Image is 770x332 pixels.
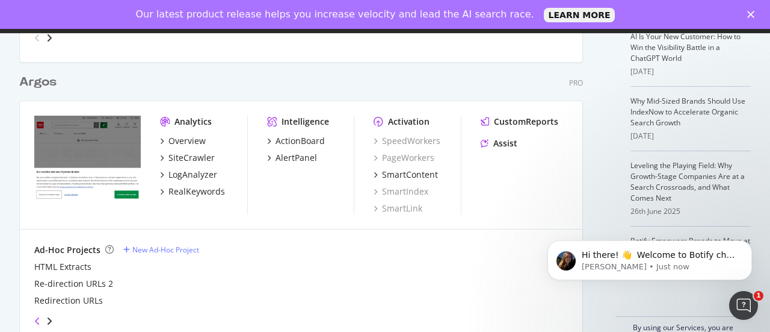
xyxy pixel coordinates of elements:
[34,116,141,201] img: www.argos.co.uk
[382,169,438,181] div: SmartContent
[630,206,751,217] div: 26th June 2025
[160,135,206,147] a: Overview
[34,244,100,256] div: Ad-Hoc Projects
[630,131,751,142] div: [DATE]
[34,295,103,307] a: Redirection URLs
[267,135,325,147] a: ActionBoard
[29,28,45,48] div: angle-left
[168,152,215,164] div: SiteCrawler
[34,278,113,290] a: Re-direction URLs 2
[282,116,329,128] div: Intelligence
[160,186,225,198] a: RealKeywords
[630,66,751,77] div: [DATE]
[29,312,45,331] div: angle-left
[267,152,317,164] a: AlertPanel
[19,74,61,91] a: Argos
[754,291,763,301] span: 1
[481,137,517,149] a: Assist
[168,186,225,198] div: RealKeywords
[494,116,558,128] div: CustomReports
[136,8,534,20] div: Our latest product release helps you increase velocity and lead the AI search race.
[729,291,758,320] iframe: Intercom live chat
[374,186,428,198] a: SmartIndex
[160,169,217,181] a: LogAnalyzer
[630,31,741,63] a: AI Is Your New Customer: How to Win the Visibility Battle in a ChatGPT World
[168,169,217,181] div: LogAnalyzer
[569,78,583,88] div: Pro
[132,245,199,255] div: New Ad-Hoc Project
[374,169,438,181] a: SmartContent
[544,8,615,22] a: LEARN MORE
[45,32,54,44] div: angle-right
[45,315,54,327] div: angle-right
[174,116,212,128] div: Analytics
[374,202,422,215] a: SmartLink
[374,135,440,147] a: SpeedWorkers
[34,261,91,273] a: HTML Extracts
[493,137,517,149] div: Assist
[160,152,215,164] a: SiteCrawler
[374,152,434,164] a: PageWorkers
[123,245,199,255] a: New Ad-Hoc Project
[747,11,759,18] div: Close
[388,116,430,128] div: Activation
[19,74,57,91] div: Argos
[481,116,558,128] a: CustomReports
[630,160,745,203] a: Leveling the Playing Field: Why Growth-Stage Companies Are at a Search Crossroads, and What Comes...
[630,96,745,128] a: Why Mid-Sized Brands Should Use IndexNow to Accelerate Organic Search Growth
[168,135,206,147] div: Overview
[529,215,770,299] iframe: Intercom notifications message
[276,135,325,147] div: ActionBoard
[276,152,317,164] div: AlertPanel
